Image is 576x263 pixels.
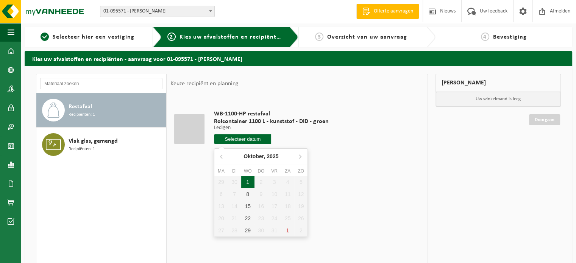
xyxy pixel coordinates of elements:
[167,33,176,41] span: 2
[100,6,215,17] span: 01-095571 - VANDESTEENE JOHN - OOSTKAMP
[241,212,254,224] div: 22
[241,200,254,212] div: 15
[267,154,278,159] i: 2025
[241,167,254,175] div: wo
[40,78,162,89] input: Materiaal zoeken
[436,74,561,92] div: [PERSON_NAME]
[327,34,407,40] span: Overzicht van uw aanvraag
[372,8,415,15] span: Offerte aanvragen
[214,110,328,118] span: WB-1100-HP restafval
[180,34,284,40] span: Kies uw afvalstoffen en recipiënten
[214,125,328,131] p: Ledigen
[228,167,241,175] div: di
[315,33,323,41] span: 3
[481,33,489,41] span: 4
[241,176,254,188] div: 1
[100,6,214,17] span: 01-095571 - VANDESTEENE JOHN - OOSTKAMP
[436,92,561,106] p: Uw winkelmand is leeg
[240,150,281,162] div: Oktober,
[25,51,572,66] h2: Kies uw afvalstoffen en recipiënten - aanvraag voor 01-095571 - [PERSON_NAME]
[69,102,92,111] span: Restafval
[214,118,328,125] span: Rolcontainer 1100 L - kunststof - DID - groen
[268,167,281,175] div: vr
[281,167,294,175] div: za
[294,167,308,175] div: zo
[69,146,95,153] span: Recipiënten: 1
[41,33,49,41] span: 1
[529,114,560,125] a: Doorgaan
[356,4,419,19] a: Offerte aanvragen
[36,93,166,128] button: Restafval Recipiënten: 1
[69,137,118,146] span: Vlak glas, gemengd
[53,34,134,40] span: Selecteer hier een vestiging
[493,34,527,40] span: Bevestiging
[241,224,254,237] div: 29
[167,74,242,93] div: Keuze recipiënt en planning
[36,128,166,162] button: Vlak glas, gemengd Recipiënten: 1
[214,134,271,144] input: Selecteer datum
[254,167,268,175] div: do
[69,111,95,118] span: Recipiënten: 1
[241,188,254,200] div: 8
[28,33,147,42] a: 1Selecteer hier een vestiging
[214,167,228,175] div: ma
